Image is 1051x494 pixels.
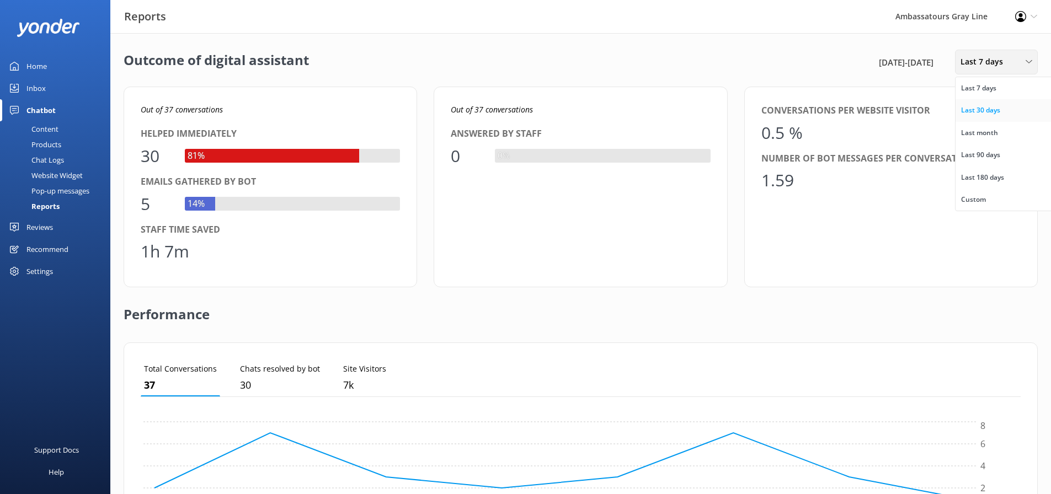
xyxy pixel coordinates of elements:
div: Help [49,461,64,483]
tspan: 8 [980,420,985,432]
a: Products [7,137,110,152]
h2: Outcome of digital assistant [124,50,309,74]
tspan: 6 [980,438,985,450]
div: 1.59 [761,167,794,194]
i: Out of 37 conversations [141,104,223,115]
tspan: 2 [980,482,985,494]
div: Chatbot [26,99,56,121]
div: Last 30 days [961,105,1000,116]
a: Chat Logs [7,152,110,168]
div: Chat Logs [7,152,64,168]
span: [DATE] - [DATE] [879,56,933,69]
tspan: 4 [980,460,985,472]
div: Custom [961,194,986,205]
div: Last month [961,127,998,138]
div: Number of bot messages per conversation (avg.) [761,152,1021,166]
div: Website Widget [7,168,83,183]
p: Total Conversations [144,363,217,375]
div: 30 [141,143,174,169]
div: 1h 7m [141,238,189,265]
a: Pop-up messages [7,183,110,198]
span: Last 7 days [961,56,1010,68]
p: 7,378 [343,377,386,393]
p: Chats resolved by bot [240,363,320,375]
div: Reports [7,198,60,214]
div: 0.5 % [761,120,803,146]
div: Last 90 days [961,149,1000,160]
div: Last 180 days [961,172,1004,183]
div: 5 [141,191,174,217]
div: Recommend [26,238,68,260]
h3: Reports [124,8,166,25]
a: Reports [7,198,110,214]
a: Content [7,121,110,137]
div: Inbox [26,77,46,99]
div: Support Docs [34,439,79,461]
p: 30 [240,377,320,393]
div: Reviews [26,216,53,238]
div: Home [26,55,47,77]
div: 0% [495,149,513,163]
div: 14% [185,197,207,211]
div: Last 7 days [961,83,996,94]
div: 81% [185,149,207,163]
div: Content [7,121,58,137]
div: Emails gathered by bot [141,175,400,189]
div: Answered by staff [451,127,710,141]
h2: Performance [124,287,210,331]
img: yonder-white-logo.png [17,19,80,37]
div: Staff time saved [141,223,400,237]
div: Helped immediately [141,127,400,141]
div: 0 [451,143,484,169]
i: Out of 37 conversations [451,104,533,115]
div: Conversations per website visitor [761,104,1021,118]
div: Settings [26,260,53,282]
a: Website Widget [7,168,110,183]
p: 37 [144,377,217,393]
p: Site Visitors [343,363,386,375]
div: Pop-up messages [7,183,89,198]
div: Products [7,137,61,152]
